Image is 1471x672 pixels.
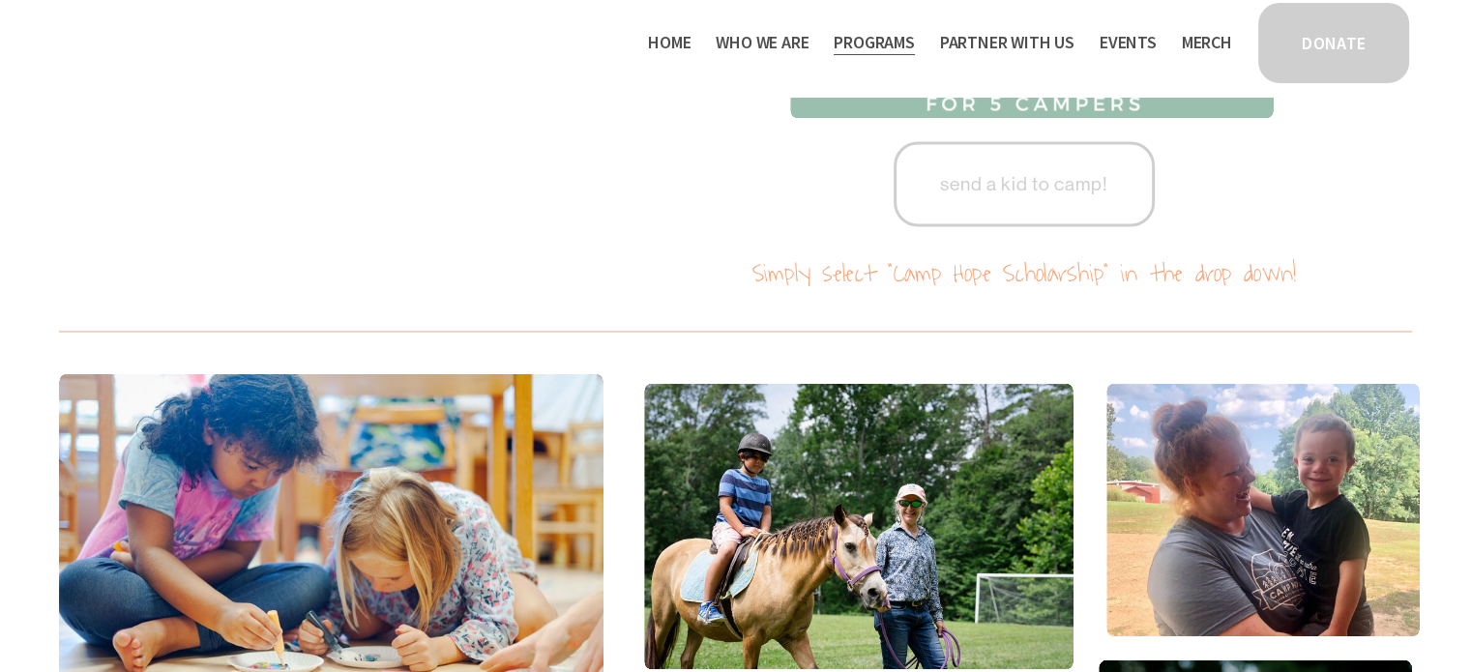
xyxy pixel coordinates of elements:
a: Events [1100,27,1157,58]
a: Merch [1182,27,1232,58]
a: send a kid to camp! [894,141,1155,226]
code: Simply select “Camp Hope Scholarship” in the drop down! [752,250,1297,295]
a: folder dropdown [940,27,1074,58]
a: folder dropdown [716,27,809,58]
a: Home [648,27,691,58]
span: Who We Are [716,29,809,57]
span: Programs [834,29,915,57]
a: folder dropdown [834,27,915,58]
span: Partner With Us [940,29,1074,57]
